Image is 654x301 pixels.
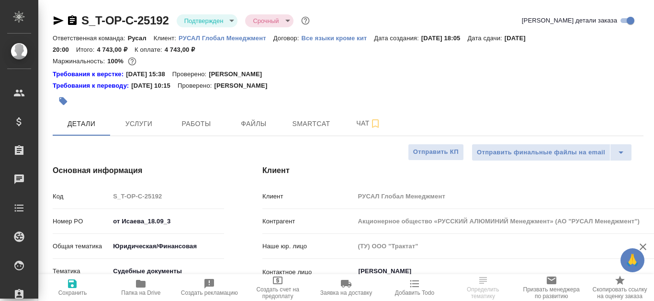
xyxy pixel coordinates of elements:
[374,35,421,42] p: Дата создания:
[107,274,175,301] button: Папка на Drive
[454,286,511,300] span: Определить тематику
[58,289,87,296] span: Сохранить
[110,263,224,279] div: Судебные документы
[301,34,374,42] a: Все языки кроме кит
[472,144,632,161] div: split button
[135,46,165,53] p: К оплате:
[477,147,605,158] span: Отправить финальные файлы на email
[53,266,110,276] p: Тематика
[165,46,203,53] p: 4 743,00 ₽
[121,289,160,296] span: Папка на Drive
[53,192,110,201] p: Код
[467,35,504,42] p: Дата сдачи:
[116,118,162,130] span: Услуги
[173,118,219,130] span: Работы
[110,214,224,228] input: ✎ Введи что-нибудь
[107,58,126,65] p: 100%
[620,248,644,272] button: 🙏
[523,286,580,300] span: Призвать менеджера по развитию
[262,165,643,176] h4: Клиент
[53,35,128,42] p: Ответственная команда:
[179,34,273,42] a: РУСАЛ Глобал Менеджмент
[346,117,392,129] span: Чат
[262,242,355,251] p: Наше юр. лицо
[53,81,131,91] div: Нажми, чтобы открыть папку с инструкцией
[110,238,224,255] div: Юридическая/Финансовая
[53,69,126,79] div: Нажми, чтобы открыть папку с инструкцией
[244,274,312,301] button: Создать счет на предоплату
[175,274,244,301] button: Создать рекламацию
[449,274,517,301] button: Определить тематику
[53,58,107,65] p: Маржинальность:
[624,250,641,270] span: 🙏
[131,81,178,91] p: [DATE] 10:15
[586,274,654,301] button: Скопировать ссылку на оценку заказа
[262,267,355,277] p: Контактное лицо
[299,14,312,27] button: Доп статусы указывают на важность/срочность заказа
[522,16,617,25] span: [PERSON_NAME] детали заказа
[53,81,131,91] a: Требования к переводу:
[408,144,464,161] button: Отправить КП
[413,147,459,158] span: Отправить КП
[262,192,355,201] p: Клиент
[126,55,138,68] button: 0.00 RUB;
[53,242,110,251] p: Общая тематика
[421,35,468,42] p: [DATE] 18:05
[231,118,277,130] span: Файлы
[395,289,434,296] span: Добавить Todo
[53,69,126,79] a: Требования к верстке:
[67,15,78,26] button: Скопировать ссылку
[178,81,214,91] p: Проверено:
[53,165,224,176] h4: Основная информация
[214,81,274,91] p: [PERSON_NAME]
[76,46,97,53] p: Итого:
[591,286,648,300] span: Скопировать ссылку на оценку заказа
[110,189,224,203] input: Пустое поле
[181,289,238,296] span: Создать рекламацию
[97,46,135,53] p: 4 743,00 ₽
[380,274,449,301] button: Добавить Todo
[209,69,269,79] p: [PERSON_NAME]
[53,217,110,226] p: Номер PO
[262,217,355,226] p: Контрагент
[128,35,154,42] p: Русал
[472,144,610,161] button: Отправить финальные файлы на email
[181,17,226,25] button: Подтвержден
[177,14,238,27] div: Подтвержден
[38,274,107,301] button: Сохранить
[320,289,372,296] span: Заявка на доставку
[81,14,169,27] a: S_T-OP-C-25192
[154,35,179,42] p: Клиент:
[245,14,293,27] div: Подтвержден
[126,69,172,79] p: [DATE] 15:38
[53,91,74,112] button: Добавить тэг
[370,118,381,129] svg: Подписаться
[288,118,334,130] span: Smartcat
[273,35,302,42] p: Договор:
[250,17,282,25] button: Срочный
[517,274,586,301] button: Призвать менеджера по развитию
[312,274,381,301] button: Заявка на доставку
[58,118,104,130] span: Детали
[53,15,64,26] button: Скопировать ссылку для ЯМессенджера
[172,69,209,79] p: Проверено:
[249,286,306,300] span: Создать счет на предоплату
